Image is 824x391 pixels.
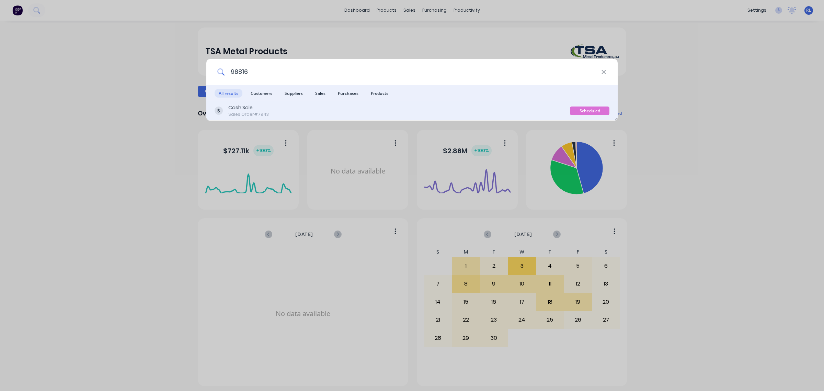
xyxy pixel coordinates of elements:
div: Scheduled [570,107,609,115]
span: All results [215,89,242,98]
div: Cash Sale [228,104,269,111]
input: Start typing a customer or supplier name to create a new order... [225,59,601,85]
span: Suppliers [281,89,307,98]
span: Sales [311,89,330,98]
span: Customers [247,89,276,98]
div: Sales Order #7943 [228,111,269,118]
span: Products [367,89,392,98]
span: Purchases [334,89,363,98]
